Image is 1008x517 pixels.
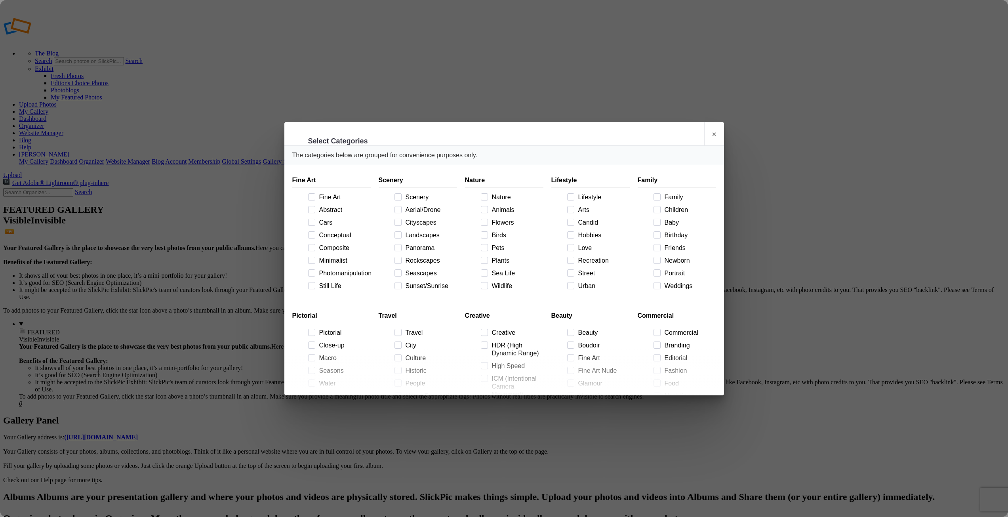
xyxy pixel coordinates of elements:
span: Fine Art [316,193,371,201]
span: Modeling [661,392,716,400]
span: Urban Exploration [402,392,457,400]
div: Family [638,173,716,188]
span: Close-up [316,341,371,349]
span: Seascapes [402,269,457,277]
span: Birds [489,231,543,239]
span: Pets [489,244,543,252]
div: Fine Art [292,173,371,188]
span: Lifestyle [575,193,630,201]
span: Sunset/Sunrise [402,282,457,290]
span: High Speed [489,362,543,370]
span: Pictorial [316,329,371,337]
span: Macro [316,354,371,362]
span: Family [661,193,716,201]
span: Underwater [316,392,371,400]
a: × [704,122,724,146]
span: Creative [489,329,543,337]
div: Creative [465,309,543,323]
span: City [402,341,457,349]
div: Pictorial [292,309,371,323]
span: Conceptual [316,231,371,239]
span: Culture [402,354,457,362]
span: Seasons [316,367,371,375]
span: Composite [316,244,371,252]
span: Animals [489,206,543,214]
div: The categories below are grouped for convenience purposes only. [284,146,724,165]
span: HDR (High Dynamic Range) [489,341,543,357]
span: Photomanipulation [316,269,371,277]
span: Love [575,244,630,252]
span: Flowers [489,219,543,227]
span: Children [661,206,716,214]
span: Newborn [661,257,716,265]
span: Rockscapes [402,257,457,265]
span: Travel [402,329,457,337]
span: Urban [575,282,630,290]
span: Glamour [575,380,630,387]
span: Abstract [316,206,371,214]
span: Beauty [575,329,630,337]
span: Street [575,269,630,277]
span: Minimalist [316,257,371,265]
span: Still Life [316,282,371,290]
div: Commercial [638,309,716,323]
span: Portrait [661,269,716,277]
span: People [402,380,457,387]
div: Nature [465,173,543,188]
span: Cars [316,219,371,227]
span: Maternity [575,392,630,400]
span: Sea Life [489,269,543,277]
span: Fashion [661,367,716,375]
span: Food [661,380,716,387]
span: Recreation [575,257,630,265]
span: Nature [489,193,543,201]
span: Boudoir [575,341,630,349]
span: Friends [661,244,716,252]
span: Wildlife [489,282,543,290]
span: Aerial/Drone [402,206,457,214]
span: Editorial [661,354,716,362]
span: Scenery [402,193,457,201]
span: Panorama [402,244,457,252]
span: Weddings [661,282,716,290]
div: Beauty [551,309,630,323]
span: Arts [575,206,630,214]
span: Birthday [661,231,716,239]
span: Fine Art Nude [575,367,630,375]
li: Select Categories [308,136,368,146]
span: Historic [402,367,457,375]
span: Commercial [661,329,716,337]
span: Cityscapes [402,219,457,227]
span: Branding [661,341,716,349]
span: Baby [661,219,716,227]
div: Travel [379,309,457,323]
span: Landscapes [402,231,457,239]
div: Lifestyle [551,173,630,188]
span: Water [316,380,371,387]
span: Candid [575,219,630,227]
span: Fine Art [575,354,630,362]
span: Plants [489,257,543,265]
span: Hobbies [575,231,630,239]
div: Scenery [379,173,457,188]
span: ICM (Intentional Camera Movement) [489,375,543,399]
